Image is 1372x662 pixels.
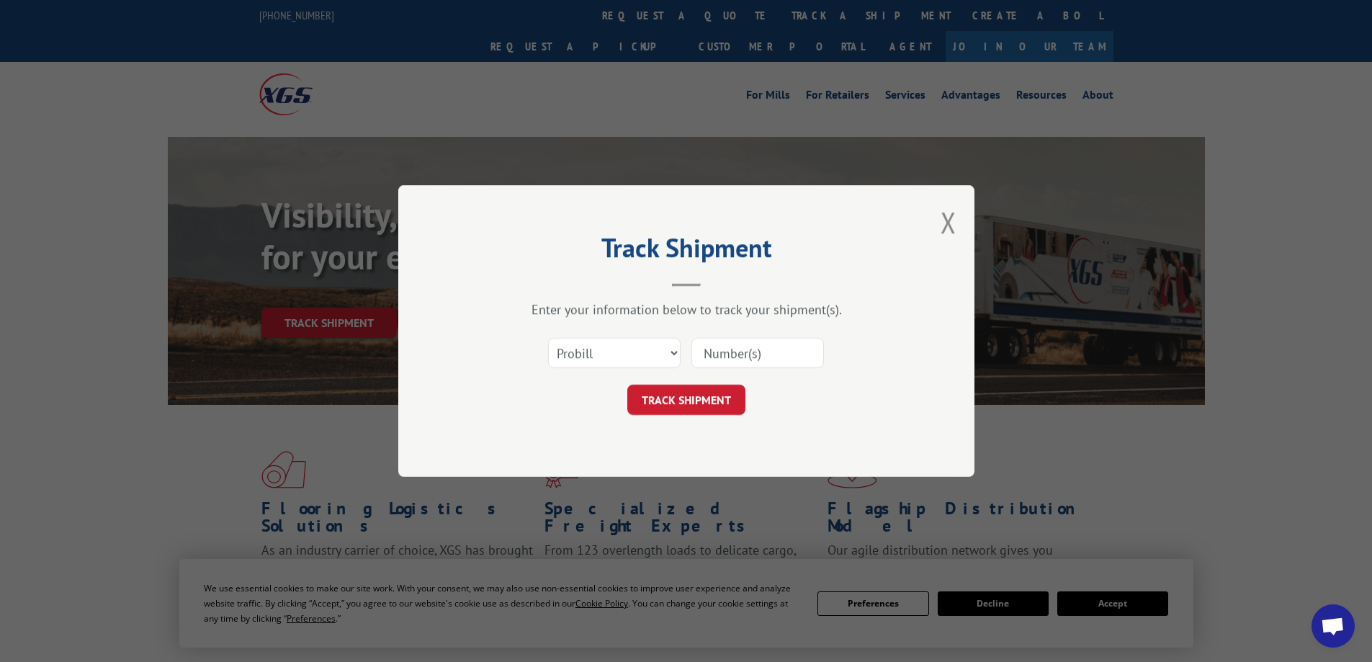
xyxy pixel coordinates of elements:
div: Enter your information below to track your shipment(s). [470,301,902,318]
button: TRACK SHIPMENT [627,385,745,415]
div: Open chat [1312,604,1355,648]
h2: Track Shipment [470,238,902,265]
button: Close modal [941,203,956,241]
input: Number(s) [691,338,824,368]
